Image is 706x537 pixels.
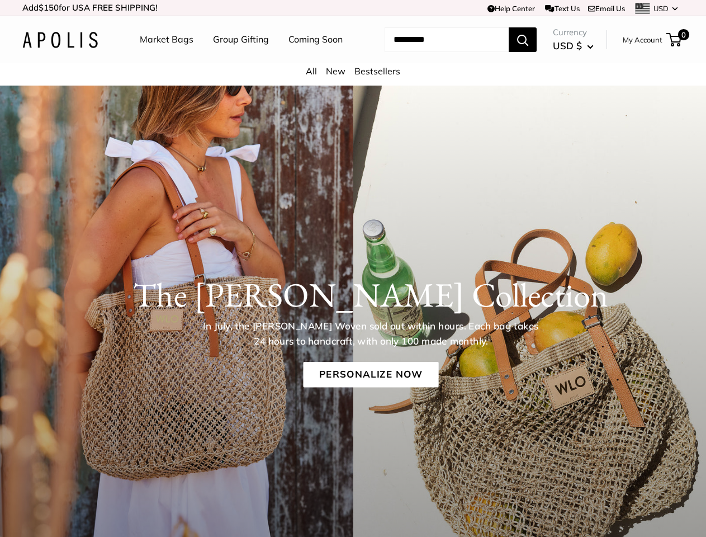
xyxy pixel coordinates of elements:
a: 0 [667,33,681,46]
a: All [306,65,317,77]
span: 0 [678,29,689,40]
a: Group Gifting [213,31,269,48]
a: My Account [623,33,662,46]
span: USD [653,4,669,13]
p: In July, the [PERSON_NAME] Woven sold out within hours. Each bag takes 24 hours to handcraft, wit... [198,319,543,348]
a: Text Us [545,4,579,13]
h1: The [PERSON_NAME] Collection [56,275,685,315]
a: Help Center [487,4,535,13]
a: Personalize Now [303,362,438,388]
button: USD $ [553,37,594,55]
iframe: Sign Up via Text for Offers [9,494,120,528]
a: Market Bags [140,31,193,48]
span: $150 [39,2,59,13]
span: USD $ [553,40,582,51]
img: Apolis [22,32,98,48]
a: Email Us [588,4,625,13]
a: Coming Soon [288,31,343,48]
button: Search [509,27,537,52]
a: New [326,65,345,77]
a: Bestsellers [354,65,400,77]
span: Currency [553,25,594,40]
input: Search... [385,27,509,52]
